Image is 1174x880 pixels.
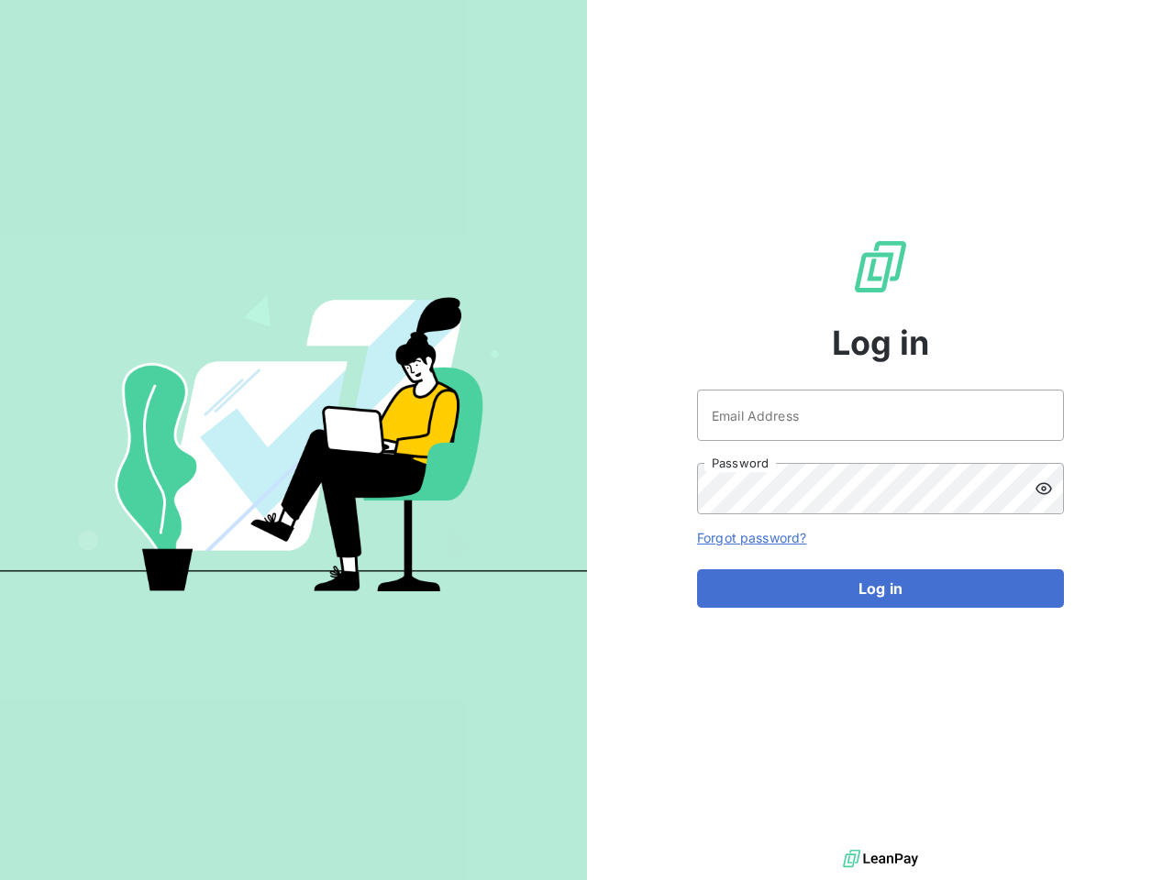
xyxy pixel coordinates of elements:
[832,318,930,368] span: Log in
[697,530,806,545] a: Forgot password?
[851,237,910,296] img: LeanPay Logo
[697,390,1064,441] input: placeholder
[697,569,1064,608] button: Log in
[843,845,918,873] img: logo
